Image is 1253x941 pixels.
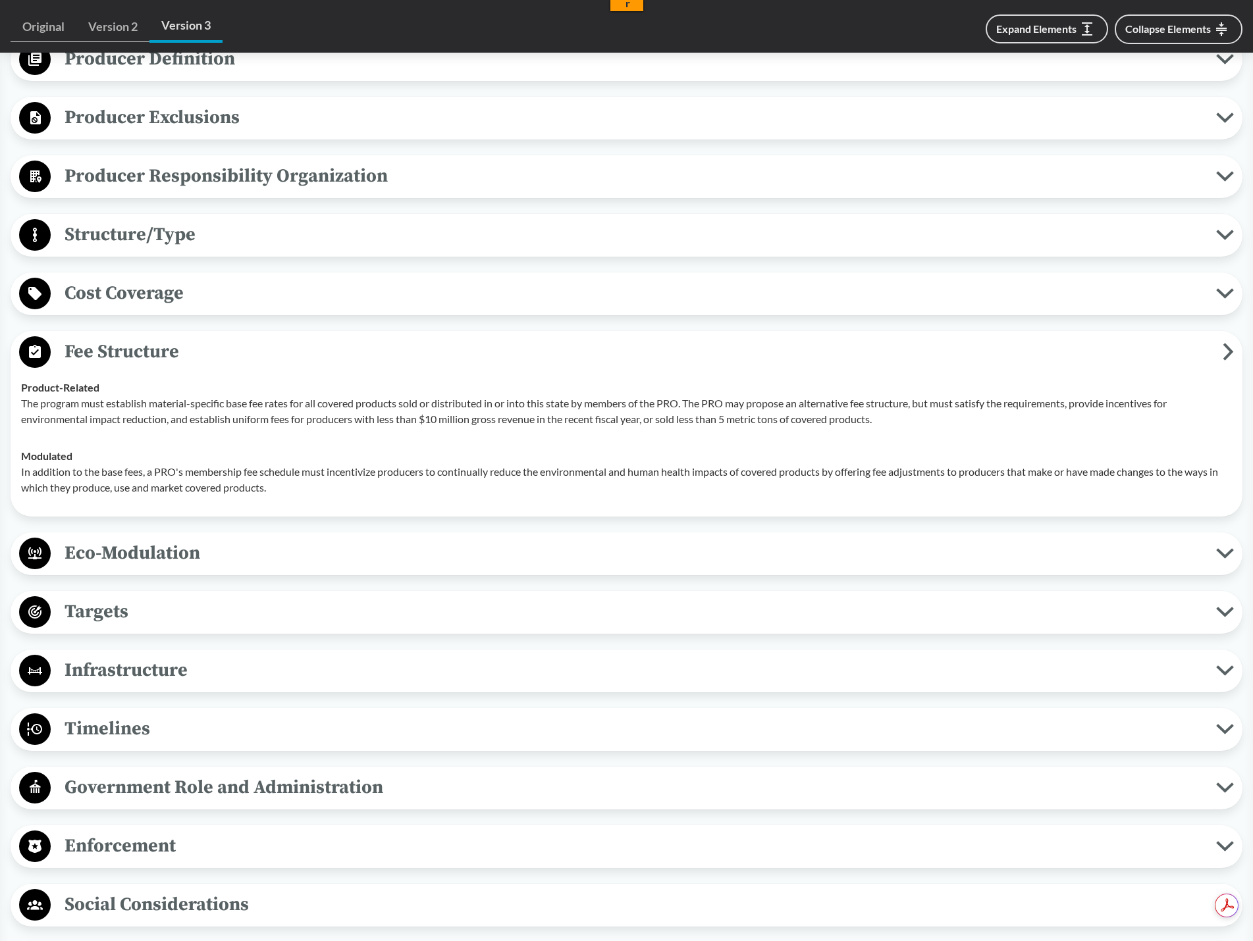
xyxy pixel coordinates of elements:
a: Original [11,12,76,42]
a: Version 3 [149,11,223,43]
span: Infrastructure [51,655,1216,685]
span: Fee Structure [51,337,1223,367]
button: Collapse Elements [1115,14,1242,44]
button: Social Considerations [15,888,1238,922]
input: ASIN, PO, Alias, + more... [70,5,175,22]
span: Producer Responsibility Organization [51,161,1216,191]
button: Producer Exclusions [15,101,1238,135]
span: Targets [51,597,1216,626]
strong: Product-Related [21,381,99,394]
button: Cost Coverage [15,277,1238,311]
a: Copy [225,13,246,23]
span: Government Role and Administration [51,773,1216,802]
button: Infrastructure [15,654,1238,688]
input: ASIN [203,3,265,13]
button: Government Role and Administration [15,771,1238,805]
img: emialex [32,5,49,21]
span: Social Considerations [51,890,1216,919]
a: Version 2 [76,12,149,42]
span: Producer Exclusions [51,103,1216,132]
a: View [203,13,225,23]
span: Timelines [51,714,1216,744]
a: Clear [246,13,268,23]
span: Cost Coverage [51,278,1216,308]
span: Eco-Modulation [51,538,1216,568]
span: Producer Definition [51,44,1216,74]
button: Producer Responsibility Organization [15,160,1238,193]
span: Enforcement [51,831,1216,861]
strong: Modulated [21,449,72,462]
button: Enforcement [15,830,1238,863]
span: Structure/Type [51,220,1216,249]
p: In addition to the base fees, a PRO's membership fee schedule must incentivize producers to conti... [21,464,1232,496]
button: Eco-Modulation [15,537,1238,571]
button: Timelines [15,713,1238,746]
button: Targets [15,596,1238,629]
button: Structure/Type [15,218,1238,252]
button: Producer Definition [15,43,1238,76]
button: Expand Elements [986,14,1108,43]
button: Fee Structure [15,336,1238,369]
p: The program must establish material-specific base fee rates for all covered products sold or dist... [21,395,1232,427]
